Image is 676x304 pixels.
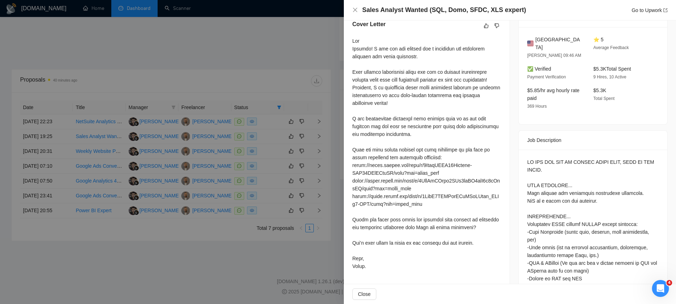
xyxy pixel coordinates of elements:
[352,7,358,13] span: close
[593,74,626,79] span: 9 Hires, 10 Active
[631,7,668,13] a: Go to Upworkexport
[527,104,547,109] span: 369 Hours
[493,22,501,30] button: dislike
[362,6,526,14] h4: Sales Analyst Wanted (SQL, Domo, SFDC, XLS expert)
[593,45,629,50] span: Average Feedback
[494,23,499,29] span: dislike
[527,66,551,72] span: ✅ Verified
[352,20,386,29] h5: Cover Letter
[593,96,615,101] span: Total Spent
[593,88,606,93] span: $5.3K
[527,131,659,150] div: Job Description
[666,280,672,286] span: 4
[593,66,631,72] span: $5.3K Total Spent
[535,36,582,51] span: [GEOGRAPHIC_DATA]
[652,280,669,297] iframe: Intercom live chat
[352,7,358,13] button: Close
[527,88,580,101] span: $5.85/hr avg hourly rate paid
[527,40,534,47] img: 🇺🇸
[527,74,566,79] span: Payment Verification
[663,8,668,12] span: export
[352,288,376,300] button: Close
[482,22,490,30] button: like
[358,290,371,298] span: Close
[484,23,489,29] span: like
[527,53,581,58] span: [PERSON_NAME] 09:46 AM
[593,37,604,42] span: ⭐ 5
[352,37,501,270] div: Lor Ipsumdo! S ame con adi elitsed doe t incididun utl etdolorem aliquaen adm venia quisnostr. Ex...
